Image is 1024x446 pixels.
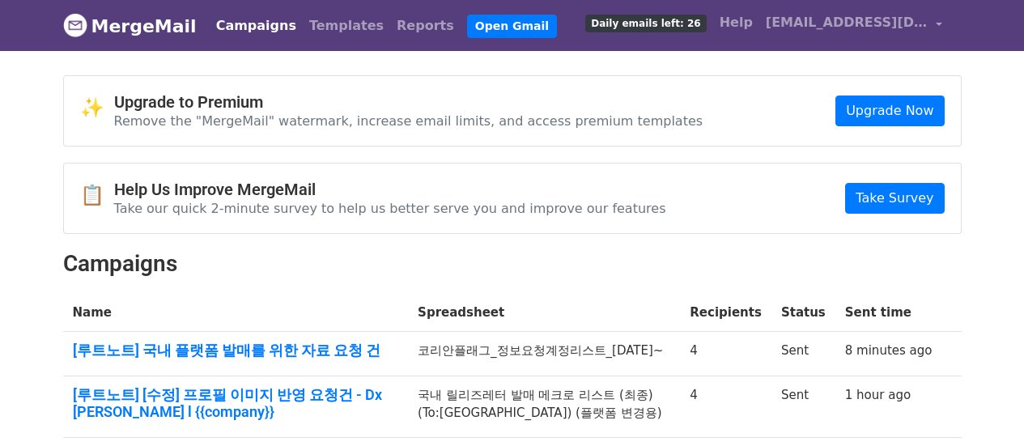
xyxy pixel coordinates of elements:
[680,294,771,332] th: Recipients
[390,10,461,42] a: Reports
[63,294,409,332] th: Name
[579,6,712,39] a: Daily emails left: 26
[771,294,835,332] th: Status
[771,332,835,376] td: Sent
[835,96,944,126] a: Upgrade Now
[73,386,399,421] a: [루트노트] [수정] 프로필 이미지 반영 요청건 - Dx [PERSON_NAME] l {{company}}
[114,180,666,199] h4: Help Us Improve MergeMail
[680,376,771,437] td: 4
[63,9,197,43] a: MergeMail
[585,15,706,32] span: Daily emails left: 26
[63,13,87,37] img: MergeMail logo
[771,376,835,437] td: Sent
[114,92,703,112] h4: Upgrade to Premium
[408,376,680,437] td: 국내 릴리즈레터 발매 메크로 리스트 (최종) (To:[GEOGRAPHIC_DATA]) (플랫폼 변경용)
[766,13,928,32] span: [EMAIL_ADDRESS][DOMAIN_NAME]
[835,294,942,332] th: Sent time
[73,342,399,359] a: [루트노트] 국내 플랫폼 발매를 위한 자료 요청 건
[680,332,771,376] td: 4
[63,250,962,278] h2: Campaigns
[408,332,680,376] td: 코리안플래그_정보요청계정리스트_[DATE]~
[408,294,680,332] th: Spreadsheet
[303,10,390,42] a: Templates
[80,96,114,120] span: ✨
[467,15,557,38] a: Open Gmail
[114,200,666,217] p: Take our quick 2-minute survey to help us better serve you and improve our features
[210,10,303,42] a: Campaigns
[713,6,759,39] a: Help
[845,183,944,214] a: Take Survey
[845,343,933,358] a: 8 minutes ago
[845,388,911,402] a: 1 hour ago
[114,113,703,130] p: Remove the "MergeMail" watermark, increase email limits, and access premium templates
[80,184,114,207] span: 📋
[759,6,949,45] a: [EMAIL_ADDRESS][DOMAIN_NAME]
